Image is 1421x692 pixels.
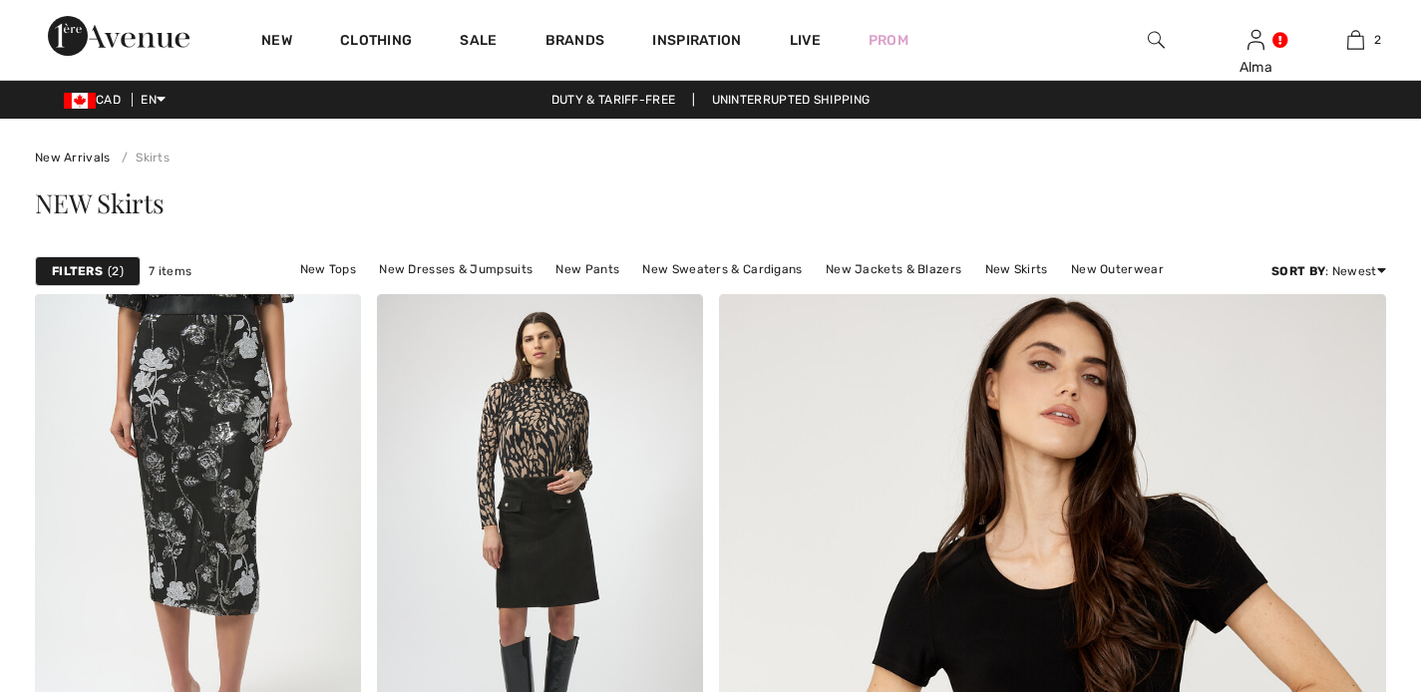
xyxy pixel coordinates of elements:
a: New Dresses & Jumpsuits [369,256,542,282]
div: Alma [1208,57,1305,78]
a: Sale [460,32,497,53]
a: New [261,32,292,53]
a: New Sweaters & Cardigans [632,256,812,282]
a: New Tops [290,256,366,282]
img: Canadian Dollar [64,93,96,109]
a: New Arrivals [35,151,111,165]
a: New Jackets & Blazers [816,256,971,282]
strong: Filters [52,262,103,280]
a: Clothing [340,32,412,53]
a: New Pants [545,256,629,282]
a: Skirts [114,151,170,165]
img: My Info [1247,28,1264,52]
a: New Outerwear [1061,256,1174,282]
div: : Newest [1271,262,1386,280]
img: My Bag [1347,28,1364,52]
a: Brands [545,32,605,53]
span: 2 [1374,31,1381,49]
a: New Skirts [975,256,1058,282]
span: EN [141,93,166,107]
span: Inspiration [652,32,741,53]
a: Live [790,30,821,51]
a: Sign In [1247,30,1264,49]
img: search the website [1148,28,1165,52]
span: 2 [108,262,124,280]
span: 7 items [149,262,191,280]
span: CAD [64,93,129,107]
strong: Sort By [1271,264,1325,278]
a: 2 [1306,28,1404,52]
span: NEW Skirts [35,185,165,220]
img: 1ère Avenue [48,16,189,56]
a: Prom [869,30,908,51]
